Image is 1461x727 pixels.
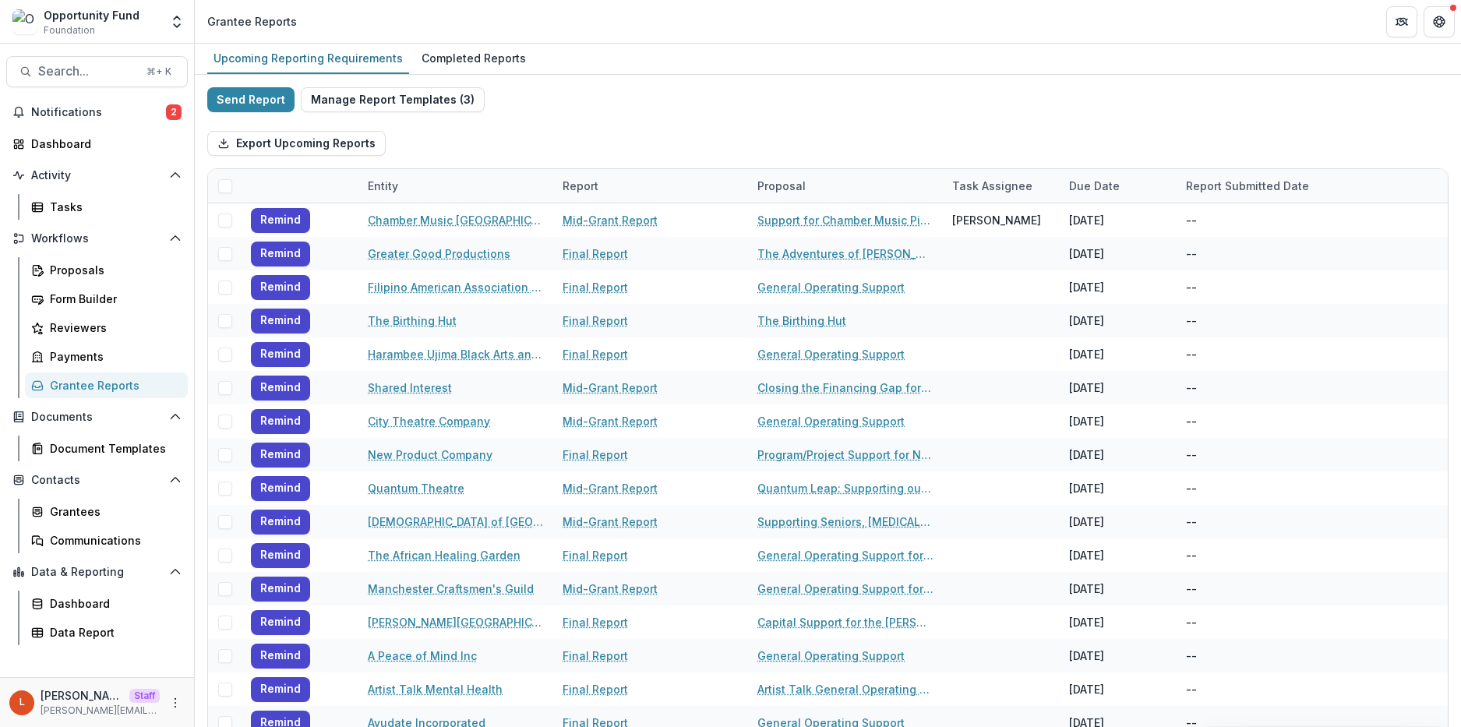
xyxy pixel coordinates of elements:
a: Manchester Craftsmen's Guild [368,581,534,597]
button: Notifications2 [6,100,188,125]
button: Open entity switcher [166,6,188,37]
div: Completed Reports [415,47,532,69]
button: Remind [251,208,310,233]
div: Report [553,169,748,203]
button: Remind [251,543,310,568]
a: Dashboard [25,591,188,616]
div: -- [1186,413,1197,429]
div: [DATE] [1060,304,1177,337]
div: [DATE] [1060,404,1177,438]
a: Completed Reports [415,44,532,74]
div: Grantee Reports [50,377,175,393]
div: Proposal [748,178,815,194]
button: Open Data & Reporting [6,559,188,584]
div: Report Submitted Date [1177,178,1318,194]
div: [DATE] [1060,538,1177,572]
div: Tasks [50,199,175,215]
a: [PERSON_NAME][GEOGRAPHIC_DATA] [368,614,544,630]
div: Opportunity Fund [44,7,139,23]
a: Mid-Grant Report [563,581,658,597]
a: Quantum Theatre [368,480,464,496]
button: Search... [6,56,188,87]
button: Open Contacts [6,468,188,492]
p: [PERSON_NAME] [41,687,123,704]
div: -- [1186,379,1197,396]
button: Get Help [1424,6,1455,37]
div: Task Assignee [943,178,1042,194]
a: Communications [25,528,188,553]
div: Entity [358,178,408,194]
a: Mid-Grant Report [563,413,658,429]
div: Upcoming Reporting Requirements [207,47,409,69]
div: [DATE] [1060,505,1177,538]
nav: breadcrumb [201,10,303,33]
div: -- [1186,279,1197,295]
button: Partners [1386,6,1417,37]
div: -- [1186,614,1197,630]
a: Form Builder [25,286,188,312]
div: Entity [358,169,553,203]
button: More [166,693,185,712]
a: Artist Talk General Operating Support [757,681,933,697]
div: -- [1186,547,1197,563]
button: Open Activity [6,163,188,188]
div: Document Templates [50,440,175,457]
button: Open Documents [6,404,188,429]
div: Report Submitted Date [1177,169,1371,203]
button: Open Workflows [6,226,188,251]
div: Report [553,178,608,194]
a: New Product Company [368,446,492,463]
div: -- [1186,581,1197,597]
span: Contacts [31,474,163,487]
span: Notifications [31,106,166,119]
a: Shared Interest [368,379,452,396]
a: General Operating Support [757,279,905,295]
a: General Operating Support for the African Healing Garden [757,547,933,563]
img: Opportunity Fund [12,9,37,34]
a: Final Report [563,312,628,329]
div: [DATE] [1060,337,1177,371]
div: [DATE] [1060,203,1177,237]
div: [DATE] [1060,270,1177,304]
div: Dashboard [31,136,175,152]
div: -- [1186,681,1197,697]
div: Grantee Reports [207,13,297,30]
a: Mid-Grant Report [563,212,658,228]
a: Tasks [25,194,188,220]
a: Reviewers [25,315,188,341]
div: [DATE] [1060,237,1177,270]
a: Mid-Grant Report [563,379,658,396]
div: -- [1186,312,1197,329]
div: [PERSON_NAME] [952,212,1041,228]
div: -- [1186,648,1197,664]
a: Grantee Reports [25,372,188,398]
div: Task Assignee [943,169,1060,203]
div: [DATE] [1060,672,1177,706]
button: Send Report [207,87,295,112]
button: Manage Report Templates (3) [301,87,485,112]
a: Final Report [563,279,628,295]
div: Dashboard [50,595,175,612]
div: [DATE] [1060,471,1177,505]
a: General Operating Support for MCG Jazz [757,581,933,597]
button: Remind [251,275,310,300]
a: General Operating Support [757,648,905,664]
a: Payments [25,344,188,369]
p: [PERSON_NAME][EMAIL_ADDRESS][DOMAIN_NAME] [41,704,160,718]
div: ⌘ + K [143,63,175,80]
a: Chamber Music [GEOGRAPHIC_DATA] [368,212,544,228]
a: Filipino American Association of [GEOGRAPHIC_DATA] [368,279,544,295]
a: Program/Project Support for New Product Company [757,446,933,463]
a: Greater Good Productions [368,245,510,262]
a: General Operating Support [757,413,905,429]
div: -- [1186,480,1197,496]
div: Communications [50,532,175,549]
a: Quantum Leap: Supporting our Growth [757,480,933,496]
span: 2 [166,104,182,120]
span: Documents [31,411,163,424]
div: Grantees [50,503,175,520]
div: [DATE] [1060,371,1177,404]
a: Final Report [563,648,628,664]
